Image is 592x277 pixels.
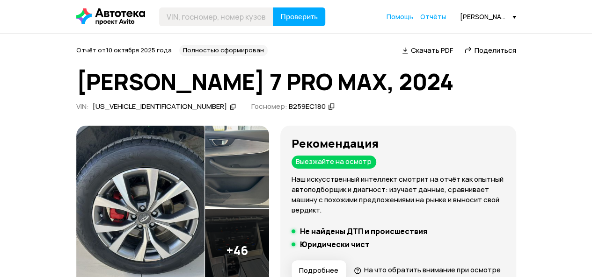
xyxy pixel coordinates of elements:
[251,101,287,111] span: Госномер:
[93,102,227,112] div: [US_VEHICLE_IDENTIFICATION_NUMBER]
[273,7,325,26] button: Проверить
[387,12,413,21] span: Помощь
[288,102,325,112] div: В259ЕС180
[76,69,516,94] h1: [PERSON_NAME] 7 PRO MAX, 2024
[76,101,89,111] span: VIN :
[292,137,505,150] h3: Рекомендация
[420,12,446,21] span: Отчёты
[300,227,427,236] h5: Не найдены ДТП и происшествия
[475,45,516,55] span: Поделиться
[292,174,505,215] p: Наш искусственный интеллект смотрит на отчёт как опытный автоподборщик и диагност: изучает данные...
[280,13,318,21] span: Проверить
[402,45,453,55] a: Скачать PDF
[364,265,501,275] span: На что обратить внимание при осмотре
[159,7,273,26] input: VIN, госномер, номер кузова
[464,45,516,55] a: Поделиться
[420,12,446,21] a: Отчёты
[387,12,413,21] a: Помощь
[354,265,501,275] a: На что обратить внимание при осмотре
[76,46,172,54] span: Отчёт от 10 октября 2025 года
[460,12,516,21] div: [PERSON_NAME][EMAIL_ADDRESS][DOMAIN_NAME]
[300,240,370,249] h5: Юридически чист
[292,156,376,169] div: Выезжайте на осмотр
[411,45,453,55] span: Скачать PDF
[179,45,268,56] div: Полностью сформирован
[299,266,338,275] span: Подробнее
